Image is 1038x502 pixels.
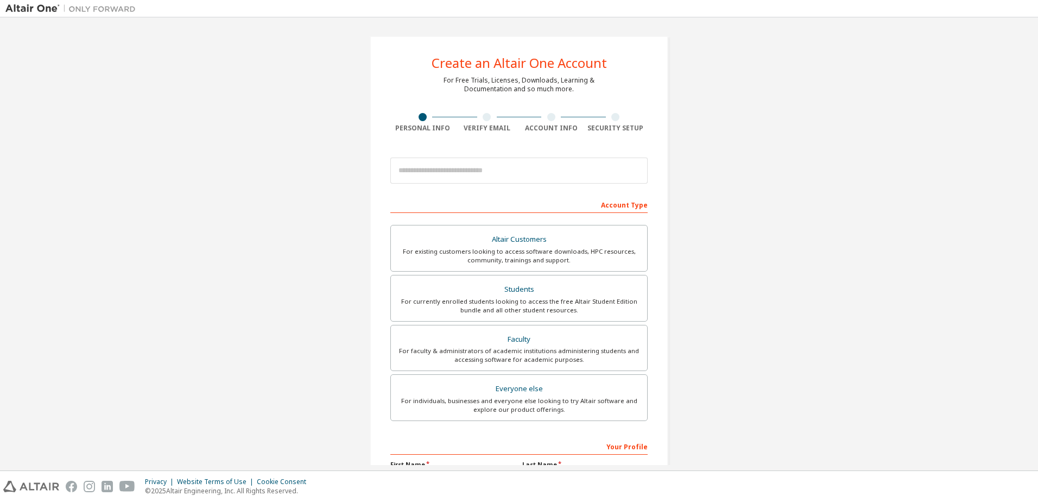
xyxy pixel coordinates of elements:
div: Students [397,282,641,297]
label: Last Name [522,460,648,469]
div: Cookie Consent [257,478,313,486]
img: altair_logo.svg [3,481,59,492]
div: For faculty & administrators of academic institutions administering students and accessing softwa... [397,347,641,364]
div: Account Type [390,196,648,213]
div: Everyone else [397,381,641,397]
img: youtube.svg [119,481,135,492]
img: instagram.svg [84,481,95,492]
div: Privacy [145,478,177,486]
div: Create an Altair One Account [432,57,607,70]
div: Your Profile [390,437,648,455]
div: Verify Email [455,124,520,133]
div: Security Setup [584,124,648,133]
div: Personal Info [390,124,455,133]
div: For currently enrolled students looking to access the free Altair Student Edition bundle and all ... [397,297,641,315]
img: linkedin.svg [102,481,113,492]
div: For individuals, businesses and everyone else looking to try Altair software and explore our prod... [397,397,641,414]
img: facebook.svg [66,481,77,492]
div: Altair Customers [397,232,641,247]
img: Altair One [5,3,141,14]
label: First Name [390,460,516,469]
div: For existing customers looking to access software downloads, HPC resources, community, trainings ... [397,247,641,265]
div: Account Info [519,124,584,133]
p: © 2025 Altair Engineering, Inc. All Rights Reserved. [145,486,313,495]
div: Faculty [397,332,641,347]
div: Website Terms of Use [177,478,257,486]
div: For Free Trials, Licenses, Downloads, Learning & Documentation and so much more. [444,76,594,93]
